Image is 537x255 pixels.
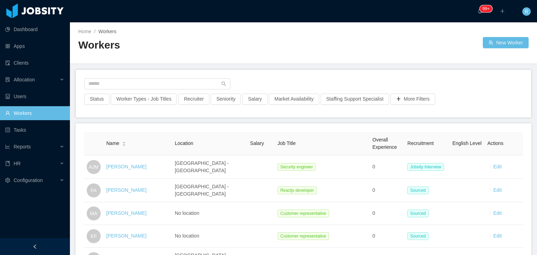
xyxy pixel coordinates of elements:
[407,163,444,171] span: Jobsity Interview
[122,143,126,145] i: icon: caret-down
[407,140,434,146] span: Recruitment
[5,144,10,149] i: icon: line-chart
[278,232,329,240] span: Customer representative
[407,210,431,216] a: Sourced
[172,202,247,225] td: No location
[106,164,146,169] a: [PERSON_NAME]
[452,140,481,146] span: English Level
[407,187,431,193] a: Sourced
[493,187,502,193] a: Edit
[525,7,528,16] span: R
[89,160,99,174] span: AJM
[391,94,435,105] button: icon: plusMore Filters
[242,94,267,105] button: Salary
[172,155,247,179] td: [GEOGRAPHIC_DATA] - [GEOGRAPHIC_DATA]
[111,94,177,105] button: Worker Types - Job Titles
[493,233,502,239] a: Edit
[372,137,397,150] span: Overall Experience
[370,225,404,248] td: 0
[172,225,247,248] td: No location
[493,210,502,216] a: Edit
[407,187,429,194] span: Sourced
[250,140,264,146] span: Salary
[221,81,226,86] i: icon: search
[407,233,431,239] a: Sourced
[278,163,316,171] span: Security engineer
[5,161,10,166] i: icon: book
[407,232,429,240] span: Sourced
[98,29,116,34] span: Workers
[5,39,64,53] a: icon: appstoreApps
[5,123,64,137] a: icon: profileTasks
[370,179,404,202] td: 0
[370,155,404,179] td: 0
[407,210,429,217] span: Sourced
[84,94,109,105] button: Status
[278,187,317,194] span: Reactjs developer
[370,202,404,225] td: 0
[106,187,146,193] a: [PERSON_NAME]
[78,38,303,52] h2: Workers
[78,29,91,34] a: Home
[407,164,447,169] a: Jobsity Interview
[5,89,64,103] a: icon: robotUsers
[483,37,529,48] button: icon: usergroup-addNew Worker
[321,94,389,105] button: Staffing Support Specialist
[90,206,98,220] span: MA
[5,178,10,183] i: icon: setting
[91,183,96,197] span: FA
[211,94,241,105] button: Seniority
[14,161,21,166] span: HR
[14,177,43,183] span: Configuration
[278,140,296,146] span: Job Title
[5,56,64,70] a: icon: auditClients
[175,140,193,146] span: Location
[493,164,502,169] a: Edit
[91,229,97,243] span: KF
[94,29,95,34] span: /
[487,140,503,146] span: Actions
[106,140,119,147] span: Name
[278,210,329,217] span: Customer representative
[106,210,146,216] a: [PERSON_NAME]
[106,233,146,239] a: [PERSON_NAME]
[14,144,31,150] span: Reports
[122,141,126,143] i: icon: caret-up
[500,9,505,14] i: icon: plus
[172,179,247,202] td: [GEOGRAPHIC_DATA] - [GEOGRAPHIC_DATA]
[14,77,35,82] span: Allocation
[269,94,319,105] button: Market Availability
[5,22,64,36] a: icon: pie-chartDashboard
[5,106,64,120] a: icon: userWorkers
[122,140,126,145] div: Sort
[478,9,482,14] i: icon: bell
[5,77,10,82] i: icon: solution
[178,94,209,105] button: Recruiter
[480,5,492,12] sup: 229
